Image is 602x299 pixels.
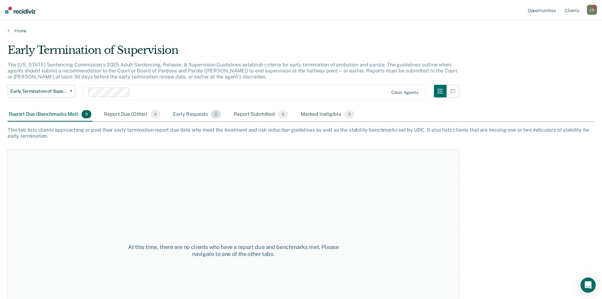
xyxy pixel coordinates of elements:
div: At this time, there are no clients who have a report due and benchmarks met. Please navigate to o... [121,244,346,257]
span: 0 [344,110,354,118]
span: 0 [150,110,160,118]
img: Recidiviz [5,7,35,14]
button: LD [587,5,597,15]
div: This tab lists clients approaching or past their early termination report due date who meet the t... [8,127,594,139]
p: The [US_STATE] Sentencing Commission’s 2025 Adult Sentencing, Release, & Supervision Guidelines e... [8,62,457,80]
div: Report Submitted0 [232,108,289,121]
span: 0 [82,110,91,118]
div: Early Termination of Supervision [8,44,459,62]
div: Clear agents [391,90,418,95]
div: Marked Ineligible0 [299,108,356,121]
div: Open Intercom Messenger [581,277,596,293]
span: Early Termination of Supervision [10,89,67,94]
span: 2 [211,110,221,118]
div: Report Due (Benchmarks Met)0 [8,108,93,121]
div: Early Requests2 [172,108,222,121]
div: L D [587,5,597,15]
span: 0 [278,110,288,118]
div: Report Due (Other)0 [103,108,161,121]
button: Early Termination of Supervision [8,85,75,97]
a: Home [8,28,594,34]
